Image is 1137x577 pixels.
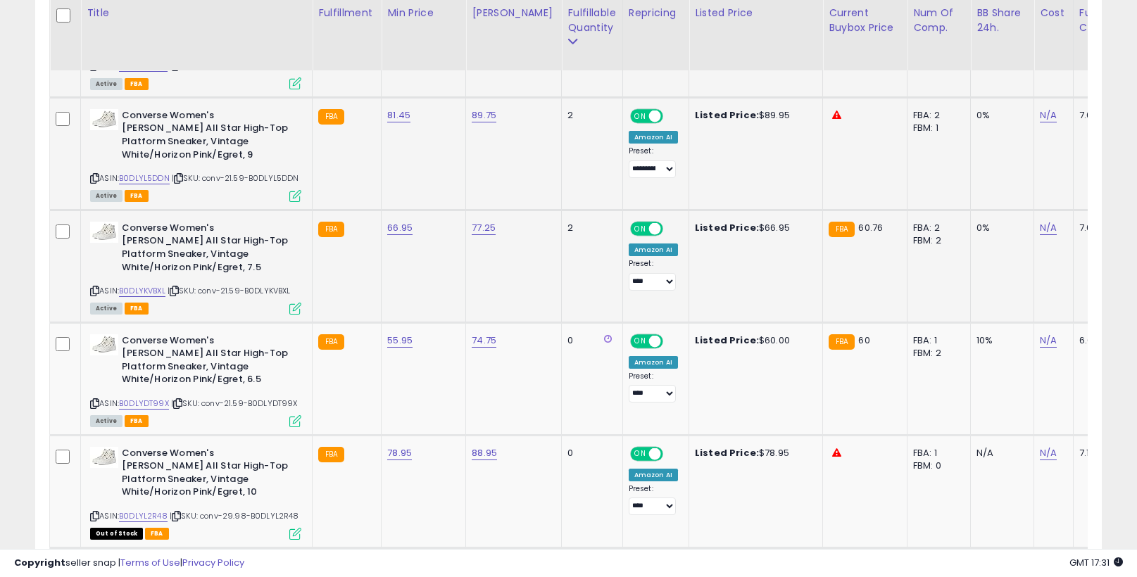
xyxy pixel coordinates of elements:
[122,222,293,277] b: Converse Women's [PERSON_NAME] All Star High-Top Platform Sneaker, Vintage White/Horizon Pink/Egr...
[387,6,460,20] div: Min Price
[695,222,812,234] div: $66.95
[629,469,678,481] div: Amazon AI
[172,172,299,184] span: | SKU: conv-21.59-B0DLYL5DDN
[90,190,123,202] span: All listings currently available for purchase on Amazon
[318,222,344,237] small: FBA
[120,556,180,569] a: Terms of Use
[87,6,306,20] div: Title
[829,6,901,35] div: Current Buybox Price
[695,109,812,122] div: $89.95
[182,556,244,569] a: Privacy Policy
[90,334,118,355] img: 31Fe0EIUArL._SL40_.jpg
[913,6,965,35] div: Num of Comp.
[119,510,168,522] a: B0DLYL2R48
[90,528,143,540] span: All listings that are currently out of stock and unavailable for purchase on Amazon
[119,285,165,297] a: B0DLYKVBXL
[90,415,123,427] span: All listings currently available for purchase on Amazon
[125,190,149,202] span: FBA
[90,222,301,313] div: ASIN:
[913,109,960,122] div: FBA: 2
[695,447,812,459] div: $78.95
[632,335,649,347] span: ON
[660,448,683,459] span: OFF
[472,334,496,348] a: 74.75
[567,334,611,347] div: 0
[695,6,817,20] div: Listed Price
[660,222,683,234] span: OFF
[145,528,169,540] span: FBA
[1069,556,1123,569] span: 2025-08-16 17:31 GMT
[1079,109,1129,122] div: 7.08
[632,448,649,459] span: ON
[318,109,344,125] small: FBA
[170,510,299,521] span: | SKU: conv-29.98-B0DLYL2R48
[472,221,496,235] a: 77.25
[125,78,149,90] span: FBA
[1079,222,1129,234] div: 7.08
[695,334,759,347] b: Listed Price:
[1040,108,1057,122] a: N/A
[629,372,678,403] div: Preset:
[90,78,123,90] span: All listings currently available for purchase on Amazon
[632,222,649,234] span: ON
[387,446,412,460] a: 78.95
[976,447,1023,459] div: N/A
[1040,6,1067,20] div: Cost
[976,6,1028,35] div: BB Share 24h.
[629,484,678,516] div: Preset:
[858,221,883,234] span: 60.76
[913,234,960,247] div: FBM: 2
[695,446,759,459] b: Listed Price:
[122,334,293,390] b: Converse Women's [PERSON_NAME] All Star High-Top Platform Sneaker, Vintage White/Horizon Pink/Egr...
[472,108,496,122] a: 89.75
[122,447,293,502] b: Converse Women's [PERSON_NAME] All Star High-Top Platform Sneaker, Vintage White/Horizon Pink/Egr...
[695,221,759,234] b: Listed Price:
[171,398,298,409] span: | SKU: conv-21.59-B0DLYDT99X
[125,303,149,315] span: FBA
[629,131,678,144] div: Amazon AI
[829,334,855,350] small: FBA
[913,222,960,234] div: FBA: 2
[695,334,812,347] div: $60.00
[318,334,344,350] small: FBA
[14,557,244,570] div: seller snap | |
[122,109,293,165] b: Converse Women's [PERSON_NAME] All Star High-Top Platform Sneaker, Vintage White/Horizon Pink/Egr...
[913,347,960,360] div: FBM: 2
[629,6,683,20] div: Repricing
[913,122,960,134] div: FBM: 1
[90,303,123,315] span: All listings currently available for purchase on Amazon
[567,447,611,459] div: 0
[858,334,869,347] span: 60
[913,334,960,347] div: FBA: 1
[125,415,149,427] span: FBA
[90,334,301,426] div: ASIN:
[1040,446,1057,460] a: N/A
[119,172,170,184] a: B0DLYL5DDN
[90,222,118,243] img: 31Fe0EIUArL._SL40_.jpg
[629,356,678,369] div: Amazon AI
[1079,6,1133,35] div: Fulfillment Cost
[472,446,497,460] a: 88.95
[1079,334,1129,347] div: 6.62
[976,109,1023,122] div: 0%
[976,334,1023,347] div: 10%
[567,222,611,234] div: 2
[387,334,413,348] a: 55.95
[660,335,683,347] span: OFF
[695,108,759,122] b: Listed Price:
[1079,447,1129,459] div: 7.16
[168,285,291,296] span: | SKU: conv-21.59-B0DLYKVBXL
[318,447,344,462] small: FBA
[1040,334,1057,348] a: N/A
[387,221,413,235] a: 66.95
[318,6,375,20] div: Fulfillment
[567,6,616,35] div: Fulfillable Quantity
[90,109,301,201] div: ASIN:
[119,398,169,410] a: B0DLYDT99X
[472,6,555,20] div: [PERSON_NAME]
[567,109,611,122] div: 2
[90,447,118,468] img: 31Fe0EIUArL._SL40_.jpg
[387,108,410,122] a: 81.45
[829,222,855,237] small: FBA
[629,243,678,256] div: Amazon AI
